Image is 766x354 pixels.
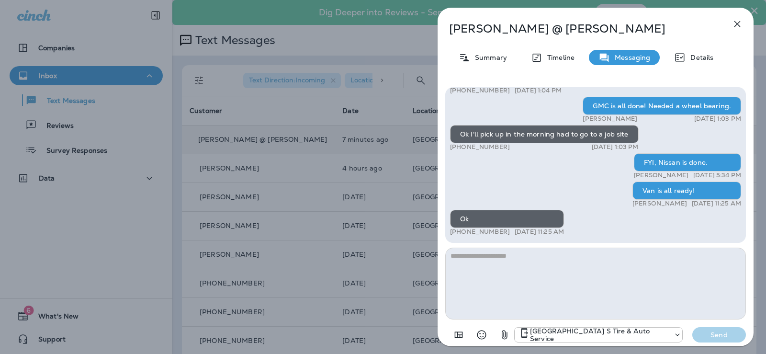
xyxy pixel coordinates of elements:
p: [PERSON_NAME] [583,115,637,123]
div: FYI, Nissan is done. [634,153,741,171]
p: Details [686,54,713,61]
p: [PHONE_NUMBER] [450,87,510,94]
p: [PERSON_NAME] [634,171,688,179]
div: Ok I'll pick up in the morning had to go to a job site [450,125,639,143]
button: Select an emoji [472,325,491,344]
p: [DATE] 11:25 AM [692,200,741,207]
p: [DATE] 11:25 AM [515,228,564,236]
div: Van is all ready! [632,182,741,200]
p: [GEOGRAPHIC_DATA] S Tire & Auto Service [530,327,669,343]
p: [PHONE_NUMBER] [450,228,510,236]
p: [DATE] 1:03 PM [694,115,741,123]
p: Messaging [610,54,650,61]
p: [DATE] 5:34 PM [693,171,741,179]
p: [DATE] 1:04 PM [515,87,562,94]
p: [PERSON_NAME] @ [PERSON_NAME] [449,22,710,35]
p: Timeline [542,54,574,61]
div: +1 (301) 975-0024 [515,327,682,343]
p: Summary [470,54,507,61]
div: GMC is all done! Needed a wheel bearing. [583,97,741,115]
button: Add in a premade template [449,325,468,344]
p: [PHONE_NUMBER] [450,143,510,151]
div: Ok [450,210,564,228]
p: [DATE] 1:03 PM [592,143,639,151]
p: [PERSON_NAME] [632,200,687,207]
